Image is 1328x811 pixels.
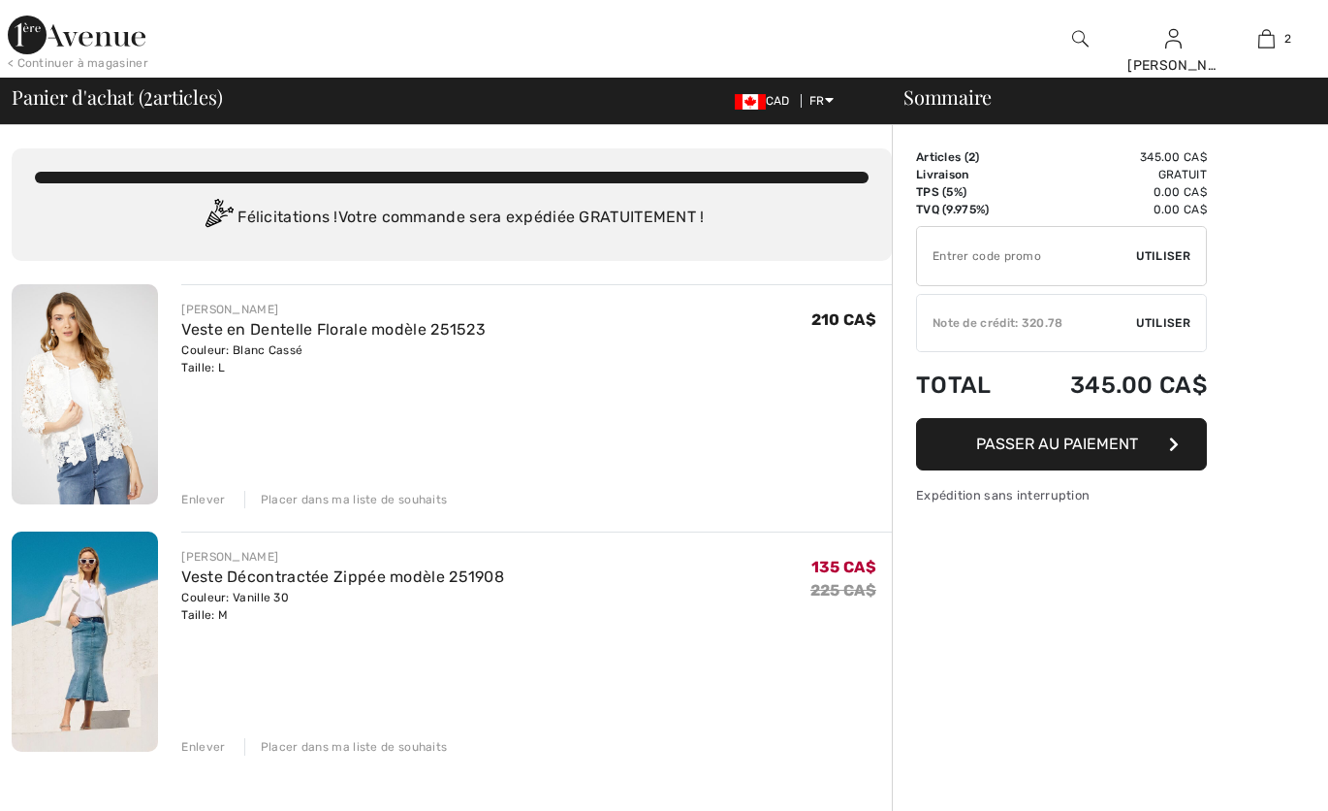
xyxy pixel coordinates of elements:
span: 2 [1284,30,1291,48]
a: Se connecter [1165,29,1182,48]
img: recherche [1072,27,1089,50]
td: Articles ( ) [916,148,1019,166]
div: Couleur: Vanille 30 Taille: M [181,589,504,624]
img: Veste Décontractée Zippée modèle 251908 [12,532,158,752]
div: Enlever [181,738,225,756]
a: Veste Décontractée Zippée modèle 251908 [181,568,504,586]
div: < Continuer à magasiner [8,54,148,72]
td: Total [916,352,1019,418]
span: CAD [735,94,798,108]
div: [PERSON_NAME] [1127,55,1218,76]
div: Expédition sans interruption [916,486,1207,504]
div: Sommaire [880,87,1316,107]
img: Congratulation2.svg [199,199,237,238]
td: 345.00 CA$ [1019,148,1207,166]
td: TPS (5%) [916,183,1019,201]
div: Félicitations ! Votre commande sera expédiée GRATUITEMENT ! [35,199,869,238]
img: Canadian Dollar [735,94,766,110]
td: 0.00 CA$ [1019,201,1207,218]
span: 2 [143,82,153,108]
span: Utiliser [1136,247,1190,265]
td: TVQ (9.975%) [916,201,1019,218]
div: Note de crédit: 320.78 [917,314,1136,332]
div: Placer dans ma liste de souhaits [244,491,448,508]
span: Utiliser [1136,314,1190,332]
img: Mon panier [1258,27,1275,50]
td: Livraison [916,166,1019,183]
td: 0.00 CA$ [1019,183,1207,201]
td: Gratuit [1019,166,1207,183]
span: 210 CA$ [811,310,876,329]
span: Passer au paiement [976,435,1138,453]
img: 1ère Avenue [8,16,145,54]
button: Passer au paiement [916,418,1207,470]
div: Couleur: Blanc Cassé Taille: L [181,341,486,376]
span: 2 [968,150,975,164]
s: 225 CA$ [810,581,876,600]
span: Panier d'achat ( articles) [12,87,222,107]
div: [PERSON_NAME] [181,548,504,566]
div: Placer dans ma liste de souhaits [244,738,448,756]
img: Veste en Dentelle Florale modèle 251523 [12,284,158,504]
a: 2 [1220,27,1312,50]
div: [PERSON_NAME] [181,301,486,318]
a: Veste en Dentelle Florale modèle 251523 [181,320,486,339]
img: Mes infos [1165,27,1182,50]
input: Code promo [917,227,1136,285]
div: Enlever [181,491,225,508]
td: 345.00 CA$ [1019,352,1207,418]
span: 135 CA$ [811,558,876,576]
span: FR [809,94,834,108]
